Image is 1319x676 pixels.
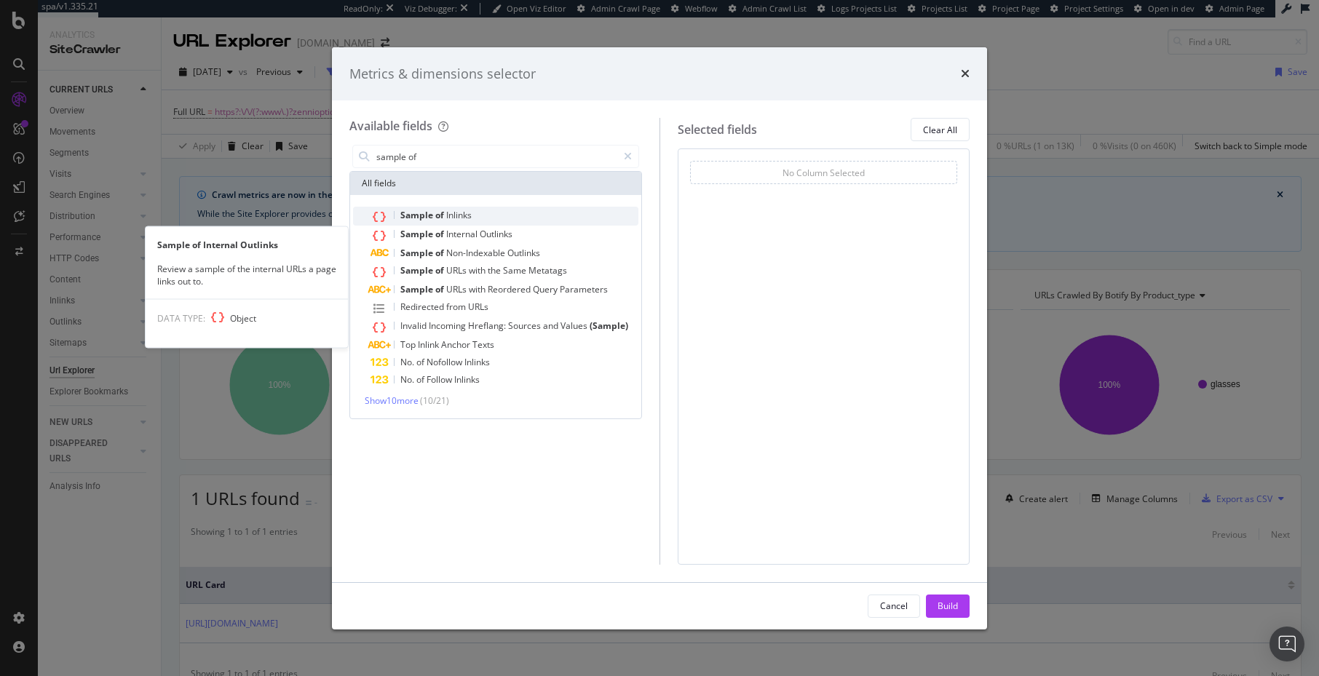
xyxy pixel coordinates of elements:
span: Sources [508,319,543,332]
span: Non-Indexable [446,247,507,259]
span: Show 10 more [365,394,419,407]
span: Sample [400,247,435,259]
div: Review a sample of the internal URLs a page links out to. [146,262,348,287]
span: Outlinks [480,228,512,240]
input: Search by field name [375,146,617,167]
span: Metatags [528,264,567,277]
div: No Column Selected [783,167,865,179]
button: Build [926,595,970,618]
span: Same [503,264,528,277]
span: No. [400,356,416,368]
div: Sample of Internal Outlinks [146,238,348,250]
span: Texts [472,338,494,351]
span: Inlinks [446,209,472,221]
button: Cancel [868,595,920,618]
div: Cancel [880,600,908,612]
span: Outlinks [507,247,540,259]
span: Redirected [400,301,446,313]
span: Sample [400,228,435,240]
span: Inlinks [464,356,490,368]
span: Values [561,319,590,332]
div: Build [938,600,958,612]
div: Clear All [923,124,957,136]
span: and [543,319,561,332]
div: times [961,65,970,84]
span: of [416,373,427,386]
span: Inlink [418,338,441,351]
span: the [488,264,503,277]
span: Reordered [488,283,533,295]
span: Incoming [429,319,468,332]
span: URLs [446,283,469,295]
span: with [469,283,488,295]
span: Sample [400,283,435,295]
span: Top [400,338,418,351]
span: Invalid [400,319,429,332]
span: No. [400,373,416,386]
div: Metrics & dimensions selector [349,65,536,84]
div: Selected fields [678,122,757,138]
span: Follow [427,373,454,386]
div: Open Intercom Messenger [1270,627,1304,661]
span: Anchor [441,338,472,351]
span: Query [533,283,560,295]
span: of [435,283,446,295]
span: Parameters [560,283,608,295]
span: Internal [446,228,480,240]
span: ( 10 / 21 ) [420,394,449,407]
span: of [435,209,446,221]
span: Sample [400,264,435,277]
span: (Sample) [590,319,628,332]
button: Clear All [911,118,970,141]
span: Hreflang: [468,319,508,332]
span: URLs [446,264,469,277]
div: All fields [350,172,641,195]
span: with [469,264,488,277]
span: of [435,264,446,277]
span: of [416,356,427,368]
div: Available fields [349,118,432,134]
span: Inlinks [454,373,480,386]
span: URLs [468,301,488,313]
span: Sample [400,209,435,221]
span: of [435,228,446,240]
span: Nofollow [427,356,464,368]
div: modal [332,47,987,629]
span: of [435,247,446,259]
span: from [446,301,468,313]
